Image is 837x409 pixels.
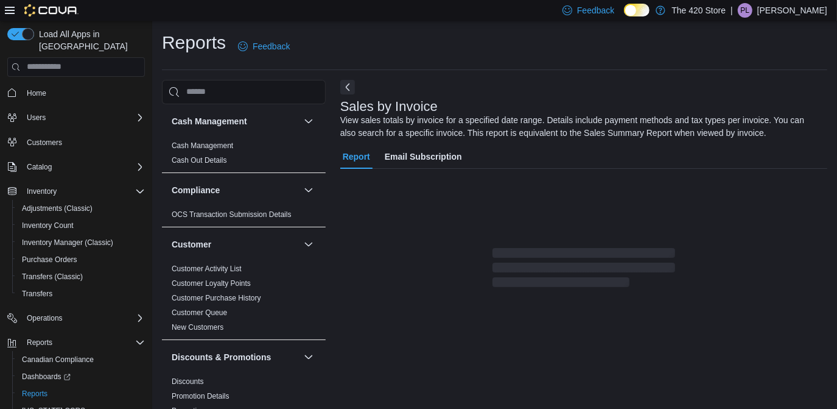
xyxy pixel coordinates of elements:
span: Inventory Manager (Classic) [22,238,113,247]
button: Catalog [2,158,150,176]
button: Discounts & Promotions [301,350,316,365]
button: Cash Management [301,114,316,129]
span: Dark Mode [624,16,625,17]
div: Patrick Leuty [738,3,752,18]
button: Customer [172,238,299,251]
a: Home [22,86,51,101]
span: Canadian Compliance [17,352,145,367]
span: Customer Loyalty Points [172,279,251,288]
a: Dashboards [12,368,150,385]
span: Operations [22,311,145,325]
button: Customers [2,133,150,151]
button: Reports [12,385,150,402]
span: Inventory Count [17,218,145,233]
span: Reports [22,335,145,350]
span: Canadian Compliance [22,355,94,365]
button: Operations [2,310,150,327]
a: OCS Transaction Submission Details [172,210,292,219]
span: Email Subscription [385,144,462,169]
button: Users [2,109,150,126]
span: Inventory [22,184,145,199]
h3: Sales by Invoice [340,99,438,114]
a: Customer Queue [172,308,227,317]
h3: Cash Management [172,115,247,127]
span: Reports [22,389,47,399]
a: Transfers [17,286,57,301]
span: Adjustments (Classic) [17,201,145,216]
span: Reports [27,338,52,347]
span: OCS Transaction Submission Details [172,210,292,219]
span: Dashboards [22,372,71,382]
span: Promotion Details [172,391,229,401]
span: Purchase Orders [17,252,145,267]
a: Customer Purchase History [172,294,261,302]
a: Customers [22,135,67,150]
span: Dashboards [17,369,145,384]
button: Next [340,80,355,94]
span: Load All Apps in [GEOGRAPHIC_DATA] [34,28,145,52]
span: Customers [22,135,145,150]
a: Inventory Manager (Classic) [17,235,118,250]
a: Feedback [233,34,295,59]
a: Adjustments (Classic) [17,201,97,216]
button: Customer [301,237,316,252]
a: Customer Loyalty Points [172,279,251,288]
button: Compliance [172,184,299,196]
span: Catalog [22,160,145,174]
button: Canadian Compliance [12,351,150,368]
button: Inventory Count [12,217,150,234]
h3: Compliance [172,184,220,196]
h1: Reports [162,30,226,55]
span: Customers [27,138,62,148]
button: Reports [2,334,150,351]
div: Compliance [162,207,326,227]
span: Reports [17,386,145,401]
a: Discounts [172,377,204,386]
span: Cash Out Details [172,155,227,165]
span: Transfers (Classic) [17,269,145,284]
span: Loading [492,251,675,290]
span: Transfers [17,286,145,301]
a: New Customers [172,323,223,332]
span: Home [22,85,145,101]
a: Purchase Orders [17,252,82,267]
span: Inventory [27,187,57,196]
button: Compliance [301,183,316,197]
h3: Customer [172,238,211,251]
button: Operations [22,311,68,325]
a: Reports [17,386,52,401]
span: PL [741,3,750,18]
h3: Discounts & Promotions [172,351,271,363]
span: New Customers [172,322,223,332]
button: Transfers [12,285,150,302]
p: | [730,3,733,18]
div: View sales totals by invoice for a specified date range. Details include payment methods and tax ... [340,114,821,140]
span: Users [27,113,46,123]
span: Purchase Orders [22,255,77,265]
span: Users [22,110,145,125]
button: Transfers (Classic) [12,268,150,285]
a: Cash Management [172,141,233,150]
a: Customer Activity List [172,265,242,273]
span: Inventory Manager (Classic) [17,235,145,250]
span: Inventory Count [22,221,74,230]
button: Inventory Manager (Classic) [12,234,150,251]
a: Transfers (Classic) [17,269,88,284]
span: Feedback [253,40,290,52]
button: Inventory [2,183,150,200]
span: Operations [27,313,63,323]
button: Users [22,110,51,125]
div: Customer [162,261,326,340]
a: Dashboards [17,369,75,384]
a: Canadian Compliance [17,352,99,367]
a: Cash Out Details [172,156,227,165]
span: Transfers [22,289,52,299]
div: Cash Management [162,138,326,172]
button: Reports [22,335,57,350]
span: Report [343,144,370,169]
span: Feedback [577,4,614,16]
span: Home [27,88,46,98]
